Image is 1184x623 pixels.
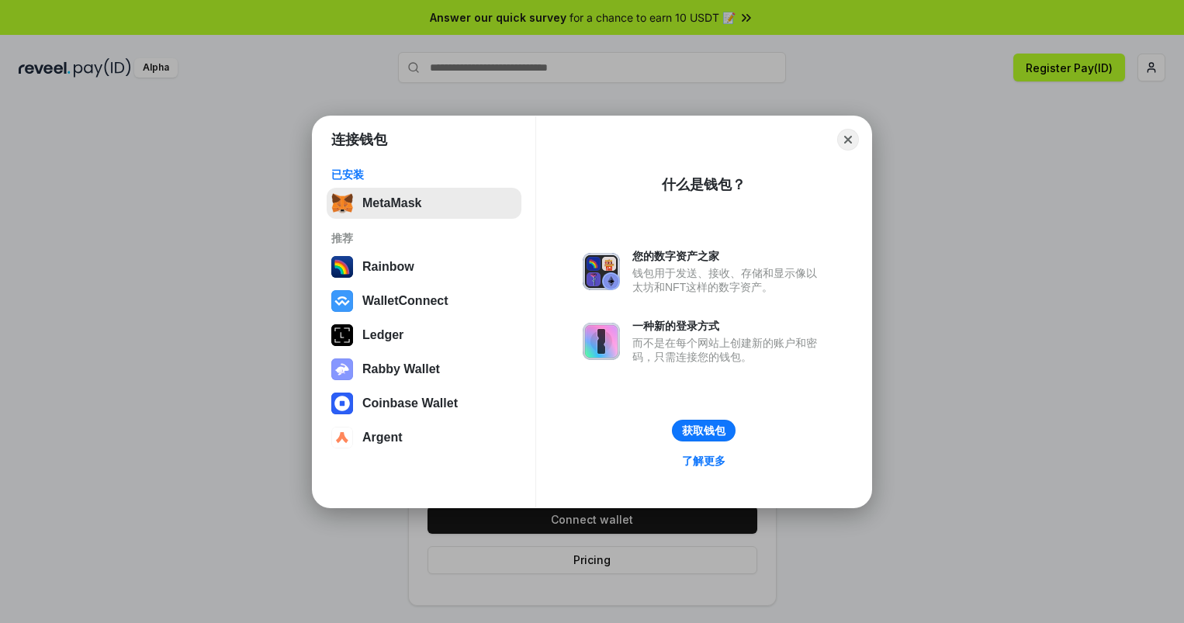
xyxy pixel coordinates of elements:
img: svg+xml,%3Csvg%20xmlns%3D%22http%3A%2F%2Fwww.w3.org%2F2000%2Fsvg%22%20fill%3D%22none%22%20viewBox... [583,253,620,290]
div: Rabby Wallet [362,362,440,376]
button: Close [837,129,859,151]
button: Ledger [327,320,521,351]
div: 一种新的登录方式 [632,319,825,333]
div: WalletConnect [362,294,448,308]
button: MetaMask [327,188,521,219]
img: svg+xml,%3Csvg%20fill%3D%22none%22%20height%3D%2233%22%20viewBox%3D%220%200%2035%2033%22%20width%... [331,192,353,214]
div: MetaMask [362,196,421,210]
img: svg+xml,%3Csvg%20width%3D%22120%22%20height%3D%22120%22%20viewBox%3D%220%200%20120%20120%22%20fil... [331,256,353,278]
button: 获取钱包 [672,420,736,441]
div: Rainbow [362,260,414,274]
button: Rabby Wallet [327,354,521,385]
div: 而不是在每个网站上创建新的账户和密码，只需连接您的钱包。 [632,336,825,364]
div: 获取钱包 [682,424,725,438]
div: Ledger [362,328,403,342]
button: Coinbase Wallet [327,388,521,419]
img: svg+xml,%3Csvg%20width%3D%2228%22%20height%3D%2228%22%20viewBox%3D%220%200%2028%2028%22%20fill%3D... [331,427,353,448]
div: 已安装 [331,168,517,182]
button: Argent [327,422,521,453]
img: svg+xml,%3Csvg%20xmlns%3D%22http%3A%2F%2Fwww.w3.org%2F2000%2Fsvg%22%20fill%3D%22none%22%20viewBox... [331,358,353,380]
div: 什么是钱包？ [662,175,746,194]
div: Argent [362,431,403,445]
div: 推荐 [331,231,517,245]
div: 您的数字资产之家 [632,249,825,263]
img: svg+xml,%3Csvg%20width%3D%2228%22%20height%3D%2228%22%20viewBox%3D%220%200%2028%2028%22%20fill%3D... [331,393,353,414]
img: svg+xml,%3Csvg%20xmlns%3D%22http%3A%2F%2Fwww.w3.org%2F2000%2Fsvg%22%20width%3D%2228%22%20height%3... [331,324,353,346]
img: svg+xml,%3Csvg%20xmlns%3D%22http%3A%2F%2Fwww.w3.org%2F2000%2Fsvg%22%20fill%3D%22none%22%20viewBox... [583,323,620,360]
div: 钱包用于发送、接收、存储和显示像以太坊和NFT这样的数字资产。 [632,266,825,294]
h1: 连接钱包 [331,130,387,149]
button: Rainbow [327,251,521,282]
div: 了解更多 [682,454,725,468]
a: 了解更多 [673,451,735,471]
div: Coinbase Wallet [362,396,458,410]
img: svg+xml,%3Csvg%20width%3D%2228%22%20height%3D%2228%22%20viewBox%3D%220%200%2028%2028%22%20fill%3D... [331,290,353,312]
button: WalletConnect [327,286,521,317]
